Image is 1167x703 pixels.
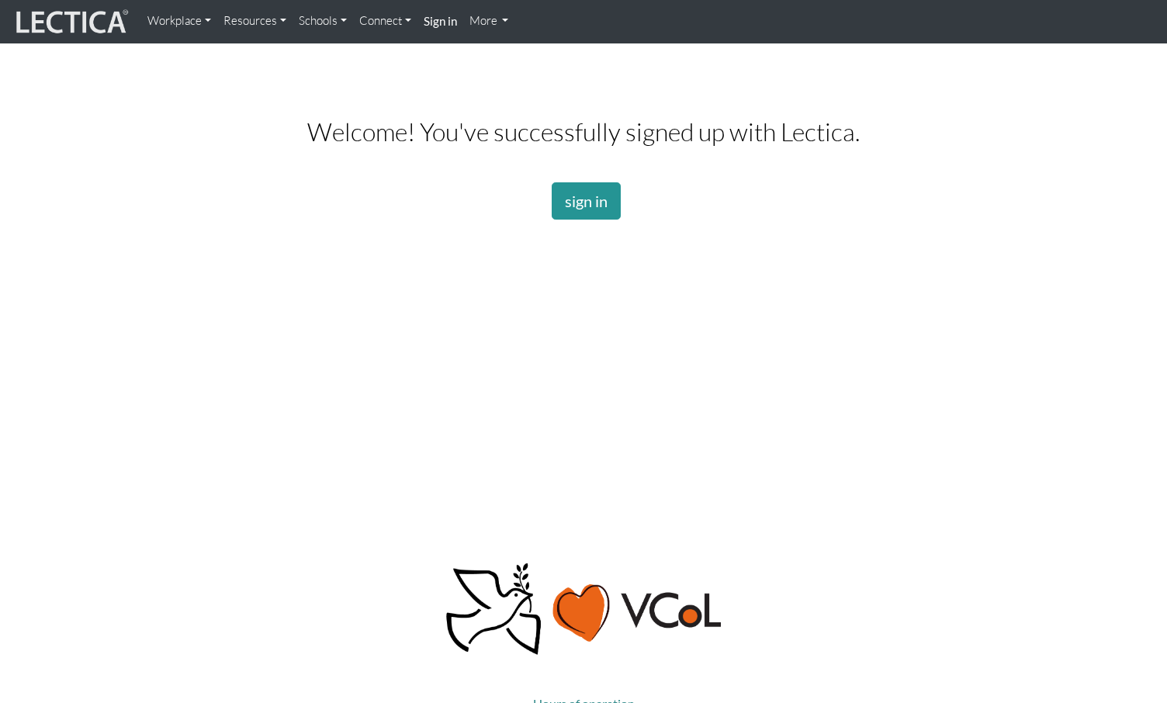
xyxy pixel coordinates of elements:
a: Schools [293,6,353,36]
a: Resources [217,6,293,36]
strong: Sign in [424,14,457,28]
h2: Welcome! You've successfully signed up with Lectica. [206,118,961,145]
img: lecticalive [12,7,129,36]
a: Workplace [141,6,217,36]
a: Sign in [417,6,463,37]
a: sign in [552,182,621,220]
a: More [463,6,515,36]
img: Peace, love, VCoL [442,561,725,657]
a: Connect [353,6,417,36]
